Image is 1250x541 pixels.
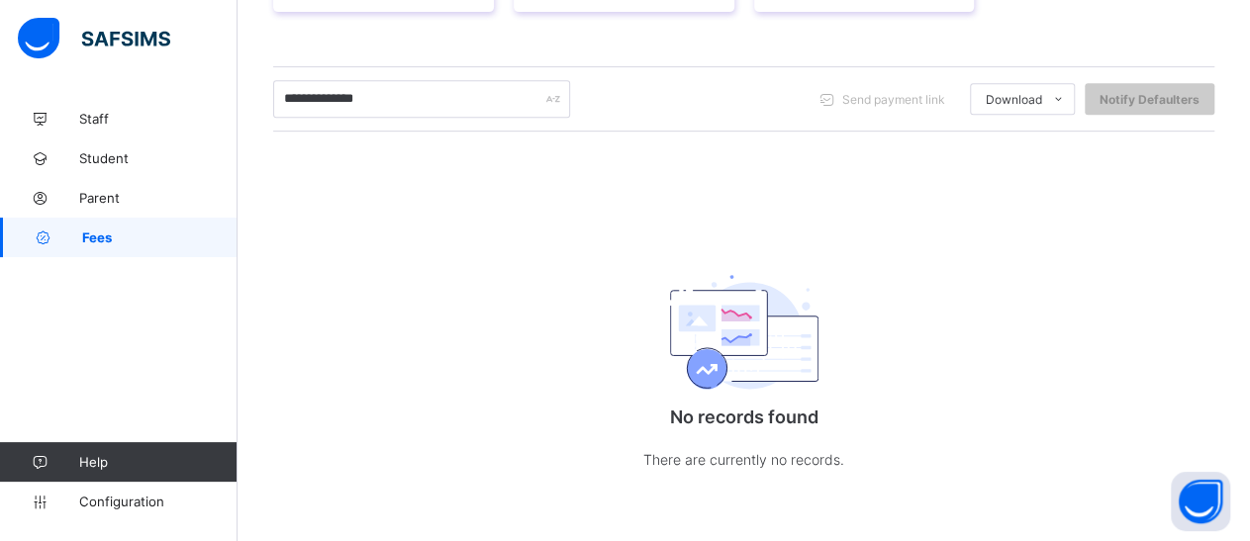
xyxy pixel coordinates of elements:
[670,275,818,394] img: emptyFees.b9d510d6f304bf9969c5d2a1967ba1bd.svg
[842,92,945,107] span: Send payment link
[79,150,238,166] span: Student
[1171,472,1230,531] button: Open asap
[546,447,942,472] p: There are currently no records.
[79,111,238,127] span: Staff
[79,494,237,509] span: Configuration
[986,92,1042,107] span: Download
[546,221,942,511] div: No records found
[79,190,238,206] span: Parent
[79,454,237,470] span: Help
[1100,92,1200,107] span: Notify Defaulters
[546,406,942,427] p: No records found
[82,229,238,245] span: Fees
[18,18,170,59] img: safsims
